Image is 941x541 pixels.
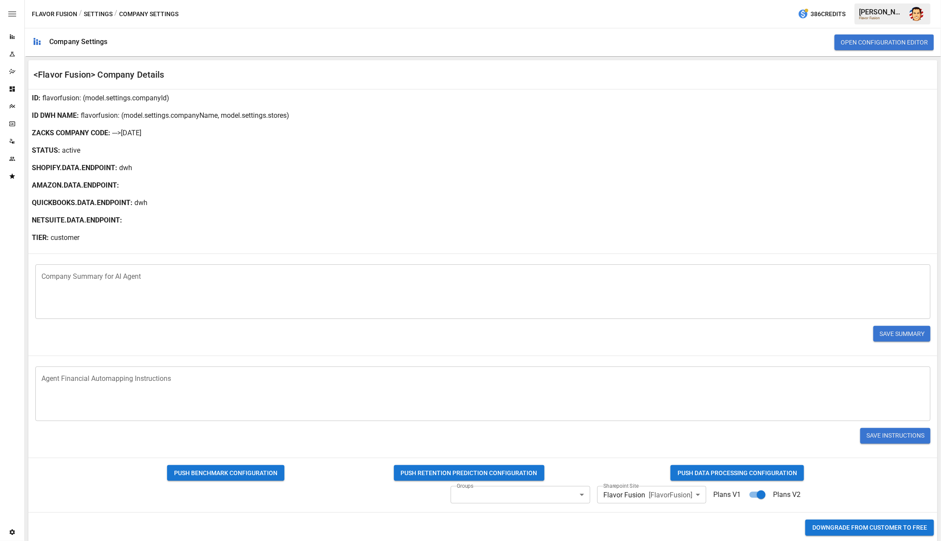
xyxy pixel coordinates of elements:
[51,233,79,243] p: customer
[32,110,79,121] b: ID DWH NAME :
[32,128,110,138] b: ZACKS COMPANY CODE :
[81,110,118,121] p: flavorfusion
[114,9,117,20] div: /
[32,198,133,208] b: QUICKBOOKS.DATA.ENDPOINT :
[118,110,289,121] p: : (model.settings.companyName, model.settings.stores)
[859,8,904,16] div: [PERSON_NAME]
[84,9,113,20] button: Settings
[457,482,473,490] label: Groups
[603,490,645,500] span: Flavor Fusion
[394,465,544,481] button: PUSH RETENTION PREDICTION CONFIGURATION
[811,9,845,20] span: 386 Credits
[167,465,284,481] button: PUSH BENCHMARK CONFIGURATION
[32,93,41,103] b: ID :
[835,34,934,50] button: Open Configuration Editor
[910,7,924,21] img: Austin Gardner-Smith
[713,490,741,500] p: Plans V1
[904,2,929,26] button: Austin Gardner-Smith
[805,520,934,536] button: Downgrade from CUSTOMER to FREE
[32,215,122,226] b: NETSUITE.DATA.ENDPOINT :
[873,326,931,342] button: Save Summary
[32,233,49,243] b: TIER:
[112,128,141,138] p: --->[DATE]
[32,9,77,20] button: Flavor Fusion
[79,93,169,103] p: : (model.settings.companyId)
[49,38,107,46] div: Company Settings
[603,482,639,490] label: Sharepoint Site
[32,163,117,173] b: SHOPIFY.DATA.ENDPOINT :
[119,163,132,173] p: dwh
[42,93,79,103] p: flavorfusion
[79,9,82,20] div: /
[794,6,849,22] button: 386Credits
[62,145,80,156] p: active
[860,428,931,444] button: Save Instructions
[32,145,60,156] b: STATUS :
[649,490,692,500] span: [ FlavorFusion ]
[671,465,804,481] button: PUSH DATA PROCESSING CONFIGURATION
[134,198,147,208] p: dwh
[32,180,119,191] b: AMAZON.DATA.ENDPOINT :
[859,16,904,20] div: Flavor Fusion
[34,69,483,80] div: <Flavor Fusion> Company Details
[773,490,801,500] p: Plans V2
